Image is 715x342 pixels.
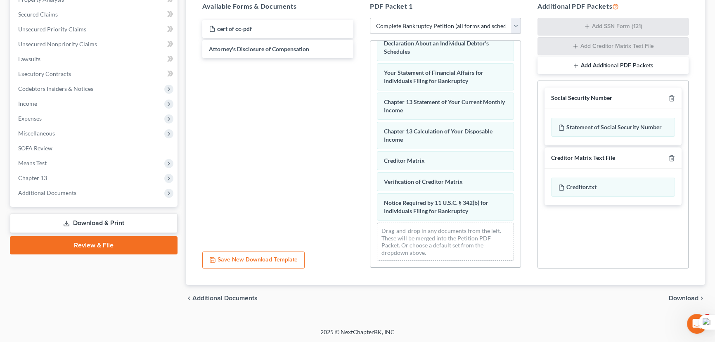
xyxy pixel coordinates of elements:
div: Statement of Social Security Number [551,118,675,137]
span: Additional Documents [18,189,76,196]
div: Creditor.txt [551,178,675,197]
iframe: Intercom live chat [687,314,707,334]
span: Verification of Creditor Matrix [384,178,463,185]
span: Secured Claims [18,11,58,18]
i: chevron_right [698,295,705,302]
a: Unsecured Nonpriority Claims [12,37,178,52]
h5: Additional PDF Packets [537,1,689,11]
span: SOFA Review [18,145,52,152]
span: 4 [704,314,710,321]
a: Lawsuits [12,52,178,66]
span: Download [669,295,698,302]
a: Executory Contracts [12,66,178,81]
span: Chapter 13 [18,174,47,181]
span: Chapter 13 Calculation of Your Disposable Income [384,128,492,143]
span: Lawsuits [18,55,40,62]
a: SOFA Review [12,141,178,156]
button: Save New Download Template [202,252,305,269]
a: Unsecured Priority Claims [12,22,178,37]
span: Unsecured Nonpriority Claims [18,40,97,47]
a: Review & File [10,236,178,254]
span: Means Test [18,159,47,166]
h5: PDF Packet 1 [370,1,521,11]
span: Notice Required by 11 U.S.C. § 342(b) for Individuals Filing for Bankruptcy [384,199,488,214]
button: Download chevron_right [669,295,705,302]
i: chevron_left [186,295,192,302]
span: Your Statement of Financial Affairs for Individuals Filing for Bankruptcy [384,69,483,84]
div: Drag-and-drop in any documents from the left. These will be merged into the Petition PDF Packet. ... [377,223,514,261]
button: Add SSN Form (121) [537,18,689,36]
span: Executory Contracts [18,70,71,77]
div: Social Security Number [551,94,612,102]
button: Add Creditor Matrix Text File [537,37,689,55]
span: Expenses [18,115,42,122]
a: Download & Print [10,214,178,233]
span: Creditor Matrix [384,157,425,164]
span: cert of cc-pdf [217,25,252,32]
span: Additional Documents [192,295,258,302]
a: Secured Claims [12,7,178,22]
span: Codebtors Insiders & Notices [18,85,93,92]
span: Unsecured Priority Claims [18,26,86,33]
div: Creditor Matrix Text File [551,154,615,162]
span: Miscellaneous [18,130,55,137]
button: Add Additional PDF Packets [537,57,689,74]
h5: Available Forms & Documents [202,1,353,11]
a: chevron_left Additional Documents [186,295,258,302]
span: Chapter 13 Statement of Your Current Monthly Income [384,98,505,114]
span: Income [18,100,37,107]
span: Attorney's Disclosure of Compensation [209,45,309,52]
